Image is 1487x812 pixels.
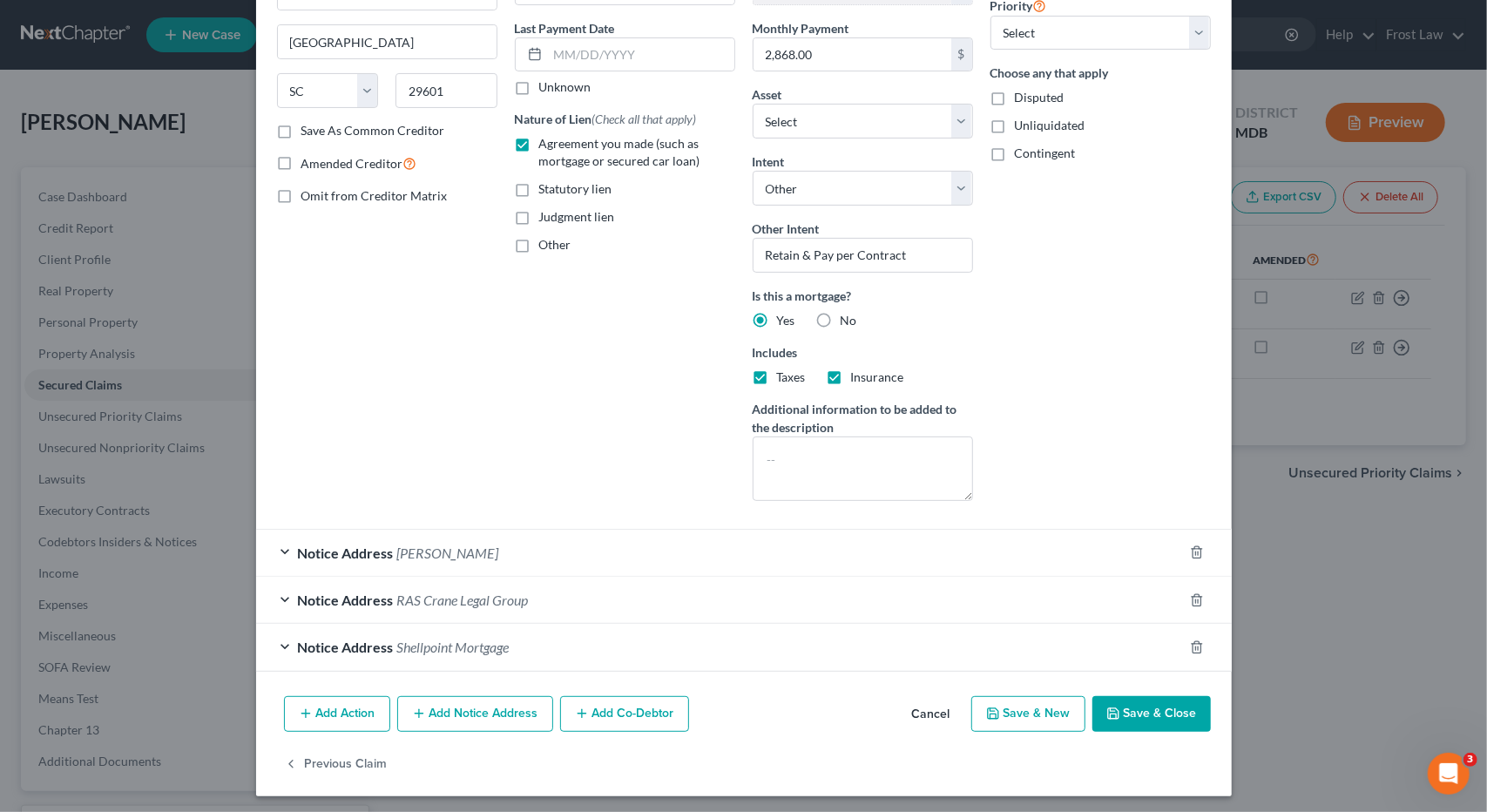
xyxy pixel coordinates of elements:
[397,696,553,733] button: Add Notice Address
[1015,90,1065,105] span: Disputed
[753,19,849,37] label: Monthly Payment
[284,746,388,782] button: Previous Claim
[753,152,785,171] label: Intent
[990,64,1211,82] label: Choose any that apply
[1015,118,1085,132] span: Unliquidated
[951,38,972,71] div: $
[898,698,964,733] button: Cancel
[753,343,973,362] label: Includes
[539,181,612,196] span: Statutory lien
[753,220,820,238] label: Other Intent
[298,545,394,561] span: Notice Address
[841,313,857,328] span: No
[753,238,973,273] input: Specify...
[298,639,394,655] span: Notice Address
[539,209,615,224] span: Judgment lien
[515,110,697,128] label: Nature of Lien
[592,112,697,126] span: (Check all that apply)
[1463,753,1477,767] span: 3
[754,38,951,71] input: 0.00
[301,188,448,203] span: Omit from Creditor Matrix
[1015,145,1076,160] span: Contingent
[539,136,700,168] span: Agreement you made (such as mortgage or secured car loan)
[1092,696,1211,733] button: Save & Close
[397,639,510,655] span: Shellpoint Mortgage
[397,592,529,608] span: RAS Crane Legal Group
[301,156,403,171] span: Amended Creditor
[1428,753,1470,795] iframe: Intercom live chat
[395,73,497,108] input: Enter zip...
[777,369,806,384] span: Taxes
[753,400,973,436] label: Additional information to be added to the description
[548,38,734,71] input: MM/DD/YYYY
[971,696,1085,733] button: Save & New
[284,696,390,733] button: Add Action
[851,369,904,384] span: Insurance
[278,25,497,58] input: Enter city...
[753,87,782,102] span: Asset
[560,696,689,733] button: Add Co-Debtor
[298,592,394,608] span: Notice Address
[301,122,445,139] label: Save As Common Creditor
[539,237,571,252] span: Other
[539,78,591,96] label: Unknown
[397,545,499,561] span: [PERSON_NAME]
[515,19,615,37] label: Last Payment Date
[753,287,973,305] label: Is this a mortgage?
[777,313,795,328] span: Yes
